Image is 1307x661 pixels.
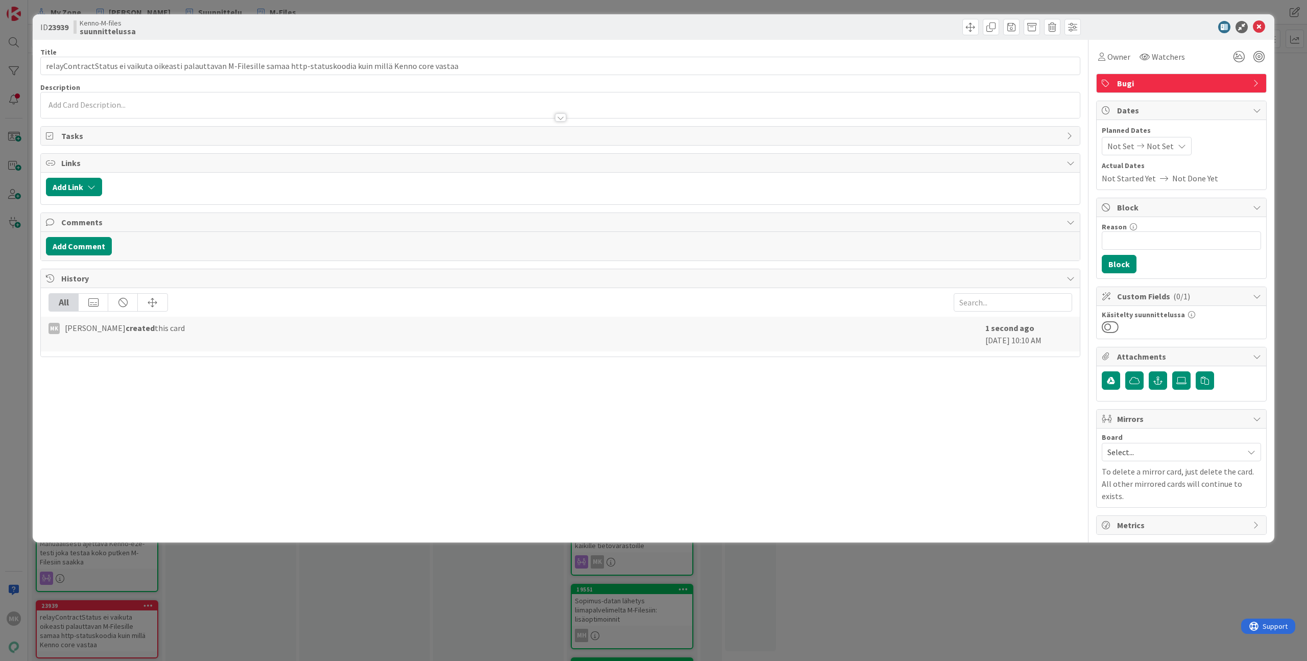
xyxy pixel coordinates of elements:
[985,322,1072,346] div: [DATE] 10:10 AM
[61,130,1061,142] span: Tasks
[49,294,79,311] div: All
[1173,291,1190,301] span: ( 0/1 )
[1107,51,1130,63] span: Owner
[1117,350,1248,363] span: Attachments
[80,19,136,27] span: Kenno-M-files
[1102,434,1123,441] span: Board
[48,22,68,32] b: 23939
[61,216,1061,228] span: Comments
[1147,140,1174,152] span: Not Set
[21,2,46,14] span: Support
[1107,140,1134,152] span: Not Set
[1117,104,1248,116] span: Dates
[61,272,1061,285] span: History
[1117,519,1248,531] span: Metrics
[1102,160,1261,171] span: Actual Dates
[1102,465,1261,502] p: To delete a mirror card, just delete the card. All other mirrored cards will continue to exists.
[1117,77,1248,89] span: Bugi
[46,237,112,255] button: Add Comment
[80,27,136,35] b: suunnittelussa
[40,57,1080,75] input: type card name here...
[1172,172,1218,184] span: Not Done Yet
[1117,290,1248,302] span: Custom Fields
[1102,172,1156,184] span: Not Started Yet
[1117,201,1248,214] span: Block
[46,178,102,196] button: Add Link
[1117,413,1248,425] span: Mirrors
[985,323,1034,333] b: 1 second ago
[1152,51,1185,63] span: Watchers
[40,48,57,57] label: Title
[49,323,60,334] div: MK
[126,323,155,333] b: created
[954,293,1072,312] input: Search...
[40,21,68,33] span: ID
[1102,311,1261,318] div: Käsitelty suunnittelussa
[61,157,1061,169] span: Links
[1107,445,1238,459] span: Select...
[40,83,80,92] span: Description
[1102,255,1136,273] button: Block
[1102,125,1261,136] span: Planned Dates
[1102,222,1127,231] label: Reason
[65,322,185,334] span: [PERSON_NAME] this card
